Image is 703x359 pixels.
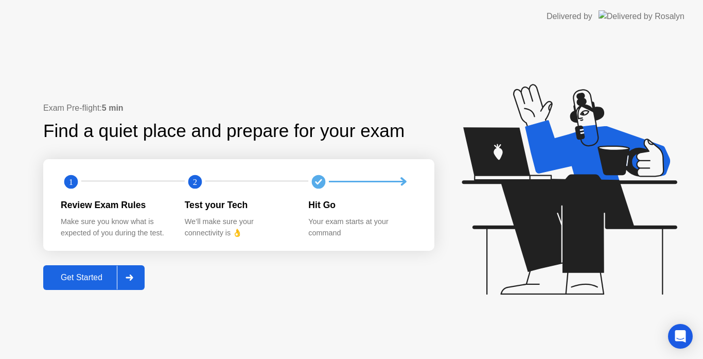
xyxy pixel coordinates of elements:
[668,324,693,349] div: Open Intercom Messenger
[61,216,168,238] div: Make sure you know what is expected of you during the test.
[308,198,416,212] div: Hit Go
[69,177,73,186] text: 1
[43,265,145,290] button: Get Started
[43,117,406,145] div: Find a quiet place and prepare for your exam
[185,198,292,212] div: Test your Tech
[308,216,416,238] div: Your exam starts at your command
[46,273,117,282] div: Get Started
[102,104,124,112] b: 5 min
[599,10,684,22] img: Delivered by Rosalyn
[61,198,168,212] div: Review Exam Rules
[193,177,197,186] text: 2
[547,10,592,23] div: Delivered by
[43,102,434,114] div: Exam Pre-flight:
[185,216,292,238] div: We’ll make sure your connectivity is 👌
